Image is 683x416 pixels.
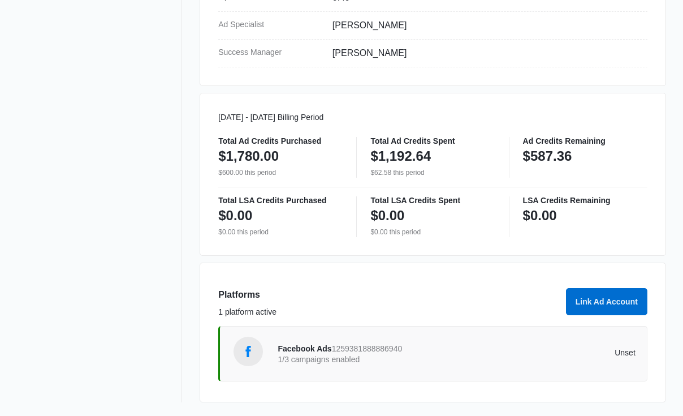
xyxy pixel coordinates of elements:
[566,288,647,315] button: Link Ad Account
[43,67,101,74] div: Domain Overview
[218,12,647,40] div: Ad Specialist[PERSON_NAME]
[113,66,122,75] img: tab_keywords_by_traffic_grey.svg
[218,46,323,58] dt: Success Manager
[370,196,495,204] p: Total LSA Credits Spent
[218,40,647,67] div: Success Manager[PERSON_NAME]
[523,207,557,225] p: $0.00
[457,349,636,357] p: Unset
[18,29,27,38] img: website_grey.svg
[370,168,495,178] p: $62.58 this period
[218,168,343,178] p: $600.00 this period
[370,227,495,237] p: $0.00 this period
[218,227,343,237] p: $0.00 this period
[218,196,343,204] p: Total LSA Credits Purchased
[31,66,40,75] img: tab_domain_overview_orange.svg
[332,19,638,32] dd: [PERSON_NAME]
[218,306,559,318] p: 1 platform active
[370,207,404,225] p: $0.00
[29,29,124,38] div: Domain: [DOMAIN_NAME]
[125,67,191,74] div: Keywords by Traffic
[218,326,647,381] a: Facebook AdsFacebook Ads12593818888869401/3 campaigns enabledUnset
[523,196,647,204] p: LSA Credits Remaining
[218,207,252,225] p: $0.00
[18,18,27,27] img: logo_orange.svg
[370,137,495,145] p: Total Ad Credits Spent
[278,355,456,363] p: 1/3 campaigns enabled
[218,288,559,302] h3: Platforms
[332,46,638,60] dd: [PERSON_NAME]
[218,111,647,123] p: [DATE] - [DATE] Billing Period
[370,147,431,165] p: $1,192.64
[278,344,331,353] span: Facebook Ads
[523,147,572,165] p: $587.36
[240,343,257,360] img: Facebook Ads
[32,18,55,27] div: v 4.0.25
[218,137,343,145] p: Total Ad Credits Purchased
[332,344,403,353] span: 1259381888886940
[218,19,323,31] dt: Ad Specialist
[218,147,279,165] p: $1,780.00
[523,137,647,145] p: Ad Credits Remaining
